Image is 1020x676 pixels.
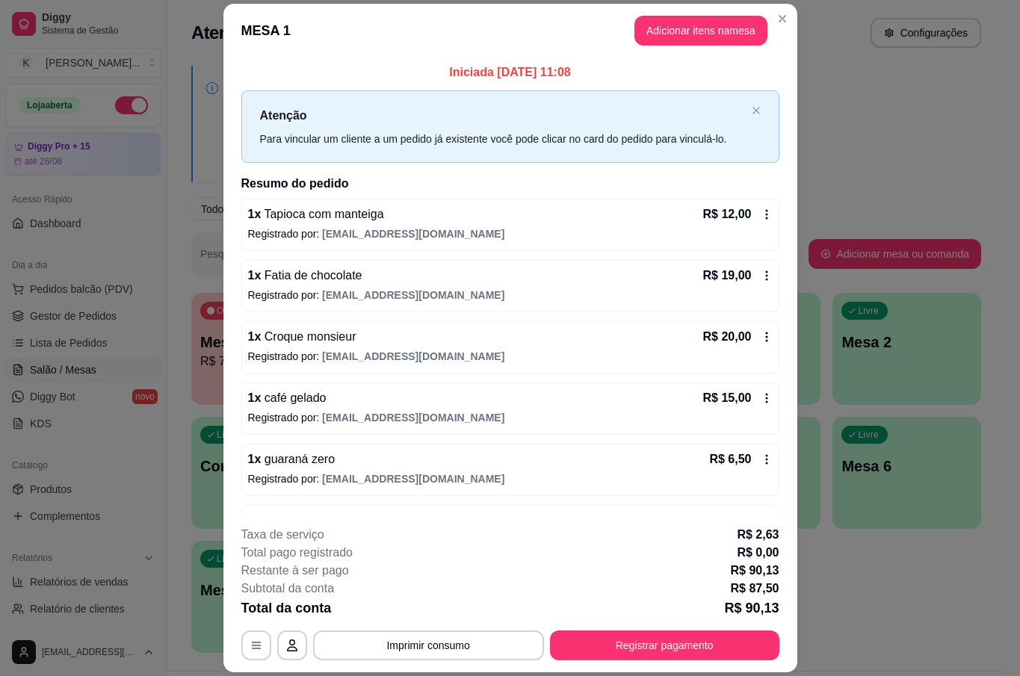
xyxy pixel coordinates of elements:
[248,512,356,530] p: 1 x
[241,526,324,544] p: Taxa de serviço
[313,630,544,660] button: Imprimir consumo
[703,267,752,285] p: R$ 19,00
[737,526,779,544] p: R$ 2,63
[322,473,504,485] span: [EMAIL_ADDRESS][DOMAIN_NAME]
[731,562,779,580] p: R$ 90,13
[550,630,779,660] button: Registrar pagamento
[261,330,356,343] span: Croque monsieur
[709,450,751,468] p: R$ 6,50
[703,389,752,407] p: R$ 15,00
[261,208,383,220] span: Tapioca com manteiga
[634,16,767,46] button: Adicionar itens namesa
[248,389,327,407] p: 1 x
[241,175,779,193] h2: Resumo do pedido
[248,410,773,425] p: Registrado por:
[731,580,779,598] p: R$ 87,50
[322,412,504,424] span: [EMAIL_ADDRESS][DOMAIN_NAME]
[752,106,761,116] button: close
[248,471,773,486] p: Registrado por:
[322,350,504,362] span: [EMAIL_ADDRESS][DOMAIN_NAME]
[703,512,752,530] p: R$ 15,00
[260,131,746,147] div: Para vincular um cliente a um pedido já existente você pode clicar no card do pedido para vinculá...
[241,580,335,598] p: Subtotal da conta
[260,106,746,125] p: Atenção
[752,106,761,115] span: close
[703,205,752,223] p: R$ 12,00
[261,391,326,404] span: café gelado
[248,349,773,364] p: Registrado por:
[322,289,504,301] span: [EMAIL_ADDRESS][DOMAIN_NAME]
[261,453,335,465] span: guaraná zero
[241,598,332,618] p: Total da conta
[724,598,779,618] p: R$ 90,13
[241,544,353,562] p: Total pago registrado
[737,544,779,562] p: R$ 0,00
[703,328,752,346] p: R$ 20,00
[248,267,362,285] p: 1 x
[223,4,797,58] header: MESA 1
[261,269,362,282] span: Fatia de chocolate
[248,450,336,468] p: 1 x
[241,63,779,81] p: Iniciada [DATE] 11:08
[248,205,384,223] p: 1 x
[770,7,794,31] button: Close
[241,562,349,580] p: Restante à ser pago
[322,228,504,240] span: [EMAIL_ADDRESS][DOMAIN_NAME]
[248,328,356,346] p: 1 x
[248,226,773,241] p: Registrado por:
[248,288,773,303] p: Registrado por:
